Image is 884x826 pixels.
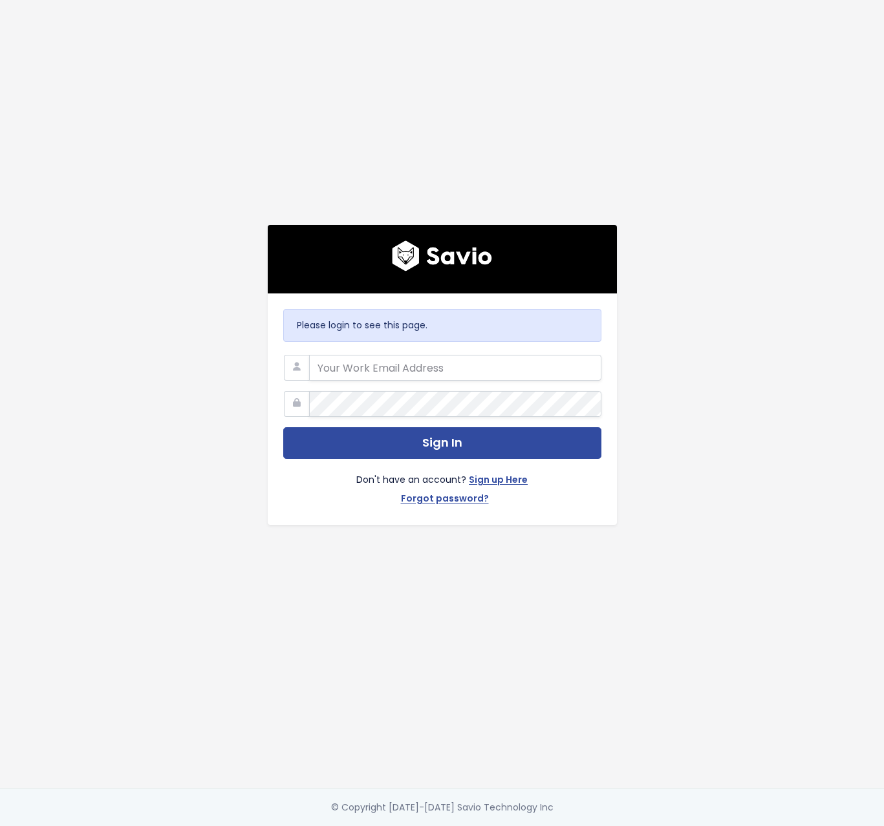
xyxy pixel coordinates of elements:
button: Sign In [283,427,601,459]
input: Your Work Email Address [309,355,601,381]
a: Forgot password? [401,491,489,509]
p: Please login to see this page. [297,317,588,334]
div: Don't have an account? [283,459,601,509]
div: © Copyright [DATE]-[DATE] Savio Technology Inc [331,800,554,816]
a: Sign up Here [469,472,528,491]
img: logo600x187.a314fd40982d.png [392,240,492,271]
